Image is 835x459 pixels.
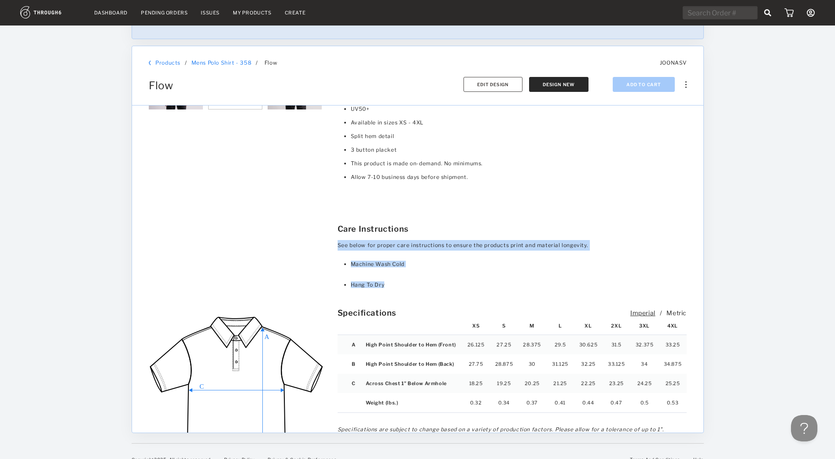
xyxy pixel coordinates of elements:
td: 28.875 [489,354,518,374]
td: 29.5 [546,335,574,355]
td: 27.25 [489,335,518,355]
td: 18.25 [462,374,490,393]
td: 25.25 [658,374,687,393]
b: L [558,323,562,329]
b: 2XL [611,323,622,329]
li: Allow 7-10 business days before shipment. [350,170,686,184]
span: Edit Design [477,82,509,87]
td: 26.125 [462,335,490,355]
img: back_bracket.f28aa67b.svg [149,60,151,66]
span: Flow [149,79,173,92]
td: 0.47 [602,393,630,413]
h2: Specifications [337,308,396,317]
a: Products [155,59,180,66]
b: Across Chest 1" Below Armhole [365,380,446,386]
b: XL [585,323,592,329]
span: JOONASV [659,59,686,66]
img: logo.1c10ca64.svg [20,6,81,18]
b: High Point Shoulder to Hem (Front) [365,342,456,348]
td: 22.25 [574,374,602,393]
div: Imperial [630,309,655,317]
div: / [184,59,187,66]
b: M [530,323,534,329]
button: Design New [529,77,589,92]
b: B [352,361,356,367]
td: 0.5 [630,393,658,413]
td: 24.25 [630,374,658,393]
td: 0.34 [489,393,518,413]
td: 32.25 [574,354,602,374]
td: 34.875 [658,354,687,374]
a: My Products [233,10,272,16]
td: 33.25 [658,335,687,355]
td: 34 [630,354,658,374]
b: XS [472,323,479,329]
a: Dashboard [94,10,128,16]
b: 3XL [639,323,650,329]
td: 33.125 [602,354,630,374]
td: 31.125 [546,354,574,374]
td: 0.41 [546,393,574,413]
span: Flow [264,59,277,66]
li: Hang To Dry [350,278,686,291]
td: 30 [518,354,546,374]
li: Split hem detail [350,129,686,143]
td: 21.25 [546,374,574,393]
b: High Point Shoulder to Hem (Back) [365,361,454,367]
li: 3 button placket [350,143,686,157]
td: 19.25 [489,374,518,393]
a: Create [285,10,306,16]
li: This product is made on-demand. No minimums. [350,157,686,170]
a: Issues [201,10,220,16]
td: 27.75 [462,354,490,374]
b: S [502,323,506,329]
button: Add To Cart [613,77,675,92]
b: 4XL [667,323,678,329]
div: Specifications are subject to change based on a variety of production factors. Please allow for a... [337,426,686,433]
li: Available in sizes XS - 4XL [350,116,686,129]
td: 0.37 [518,393,546,413]
td: 20.25 [518,374,546,393]
img: icon_cart.dab5cea1.svg [784,8,794,17]
button: Edit Design [463,77,522,92]
div: / [659,309,662,317]
span: / [256,59,258,66]
td: 23.25 [602,374,630,393]
td: 32.375 [630,335,658,355]
td: 0.44 [574,393,602,413]
td: 31.5 [602,335,630,355]
b: Weight ( lbs. ) [365,400,398,406]
b: C [352,380,356,386]
input: Search Order # [683,6,758,19]
img: meatball_vertical.0c7b41df.svg [685,81,686,88]
li: Machine Wash Cold [350,257,686,271]
td: 0.53 [658,393,687,413]
td: 0.32 [462,393,490,413]
div: Metric [666,309,687,317]
iframe: Toggle Customer Support [791,415,817,441]
td: 30.625 [574,335,602,355]
td: 28.375 [518,335,546,355]
a: Mens Polo Shirt - 358 [191,59,251,66]
li: UV50+ [350,102,686,116]
p: See below for proper care instructions to ensure the products print and material longevity. [337,240,686,251]
b: A [352,342,356,348]
h2: Care Instructions [337,211,686,233]
a: Pending Orders [141,10,188,16]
